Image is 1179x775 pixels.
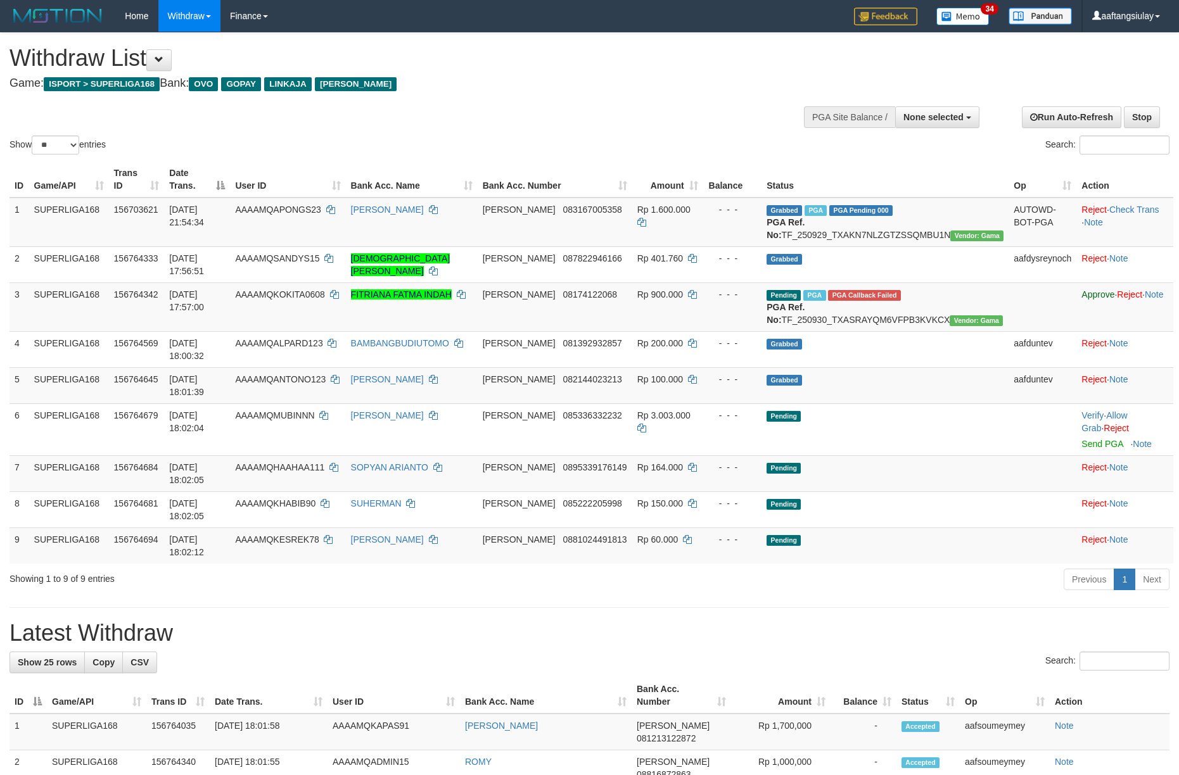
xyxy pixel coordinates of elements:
[10,567,481,585] div: Showing 1 to 9 of 9 entries
[632,677,731,714] th: Bank Acc. Number: activate to sort column ascending
[169,289,204,312] span: [DATE] 17:57:00
[637,374,683,384] span: Rp 100.000
[478,161,632,198] th: Bank Acc. Number: activate to sort column ascending
[1064,569,1114,590] a: Previous
[351,338,449,348] a: BAMBANGBUDIUTOMO
[483,462,556,472] span: [PERSON_NAME]
[1109,253,1128,263] a: Note
[351,534,424,545] a: [PERSON_NAME]
[767,290,801,301] span: Pending
[708,461,757,474] div: - - -
[1135,569,1169,590] a: Next
[762,198,1009,247] td: TF_250929_TXAKN7NLZGTZSSQMBU1N
[1081,205,1107,215] a: Reject
[169,205,204,227] span: [DATE] 21:54:34
[169,534,204,557] span: [DATE] 18:02:12
[351,410,424,420] a: [PERSON_NAME]
[114,289,158,299] span: 156764342
[235,374,326,384] span: AAAAMQANTONO123
[1081,410,1127,433] a: Allow Grab
[960,677,1050,714] th: Op: activate to sort column ascending
[29,527,109,564] td: SUPERLIGA168
[328,677,460,714] th: User ID: activate to sort column ascending
[92,657,115,667] span: Copy
[10,652,85,673] a: Show 25 rows
[767,535,801,546] span: Pending
[483,374,556,384] span: [PERSON_NAME]
[767,302,805,325] b: PGA Ref. No:
[950,230,1004,241] span: Vendor URL: https://trx31.1velocity.biz
[10,246,29,282] td: 2
[563,410,621,420] span: Copy 085336332232 to clipboard
[465,721,538,731] a: [PERSON_NAME]
[351,253,450,276] a: [DEMOGRAPHIC_DATA][PERSON_NAME]
[637,410,691,420] span: Rp 3.003.000
[1076,527,1173,564] td: ·
[235,462,324,472] span: AAAAMQHAAHAA111
[1104,423,1129,433] a: Reject
[1145,289,1164,299] a: Note
[351,462,428,472] a: SOPYAN ARIANTO
[1109,205,1159,215] a: Check Trans
[1080,652,1169,671] input: Search:
[563,374,621,384] span: Copy 082144023213 to clipboard
[1109,374,1128,384] a: Note
[1081,410,1104,420] a: Verify
[483,410,556,420] span: [PERSON_NAME]
[767,254,802,265] span: Grabbed
[114,462,158,472] span: 156764684
[29,403,109,455] td: SUPERLIGA168
[1081,462,1107,472] a: Reject
[1081,289,1114,299] a: Approve
[169,462,204,485] span: [DATE] 18:02:05
[169,253,204,276] span: [DATE] 17:56:51
[708,203,757,216] div: - - -
[1009,331,1076,367] td: aafduntev
[164,161,230,198] th: Date Trans.: activate to sort column descending
[950,315,1003,326] span: Vendor URL: https://trx31.1velocity.biz
[10,677,47,714] th: ID: activate to sort column descending
[169,498,204,521] span: [DATE] 18:02:05
[637,338,683,348] span: Rp 200.000
[1124,106,1160,128] a: Stop
[483,205,556,215] span: [PERSON_NAME]
[44,77,160,91] span: ISPORT > SUPERLIGA168
[896,677,960,714] th: Status: activate to sort column ascending
[221,77,261,91] span: GOPAY
[1081,410,1127,433] span: ·
[10,135,106,154] label: Show entries
[10,367,29,403] td: 5
[169,338,204,361] span: [DATE] 18:00:32
[169,410,204,433] span: [DATE] 18:02:04
[829,205,893,216] span: PGA Pending
[210,714,328,750] td: [DATE] 18:01:58
[563,462,627,472] span: Copy 0895339176149 to clipboard
[1076,367,1173,403] td: ·
[902,721,940,732] span: Accepted
[1055,721,1074,731] a: Note
[563,253,621,263] span: Copy 087822946166 to clipboard
[903,112,964,122] span: None selected
[637,757,710,767] span: [PERSON_NAME]
[235,338,322,348] span: AAAAMQALPARD123
[767,339,802,350] span: Grabbed
[47,714,146,750] td: SUPERLIGA168
[708,409,757,422] div: - - -
[1009,198,1076,247] td: AUTOWD-BOT-PGA
[235,253,319,263] span: AAAAMQSANDYS15
[114,253,158,263] span: 156764333
[10,77,774,90] h4: Game: Bank:
[122,652,157,673] a: CSV
[767,375,802,386] span: Grabbed
[936,8,990,25] img: Button%20Memo.svg
[29,198,109,247] td: SUPERLIGA168
[114,374,158,384] span: 156764645
[1076,246,1173,282] td: ·
[47,677,146,714] th: Game/API: activate to sort column ascending
[637,205,691,215] span: Rp 1.600.000
[708,497,757,510] div: - - -
[1076,455,1173,491] td: ·
[169,374,204,397] span: [DATE] 18:01:39
[637,462,683,472] span: Rp 164.000
[1133,439,1152,449] a: Note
